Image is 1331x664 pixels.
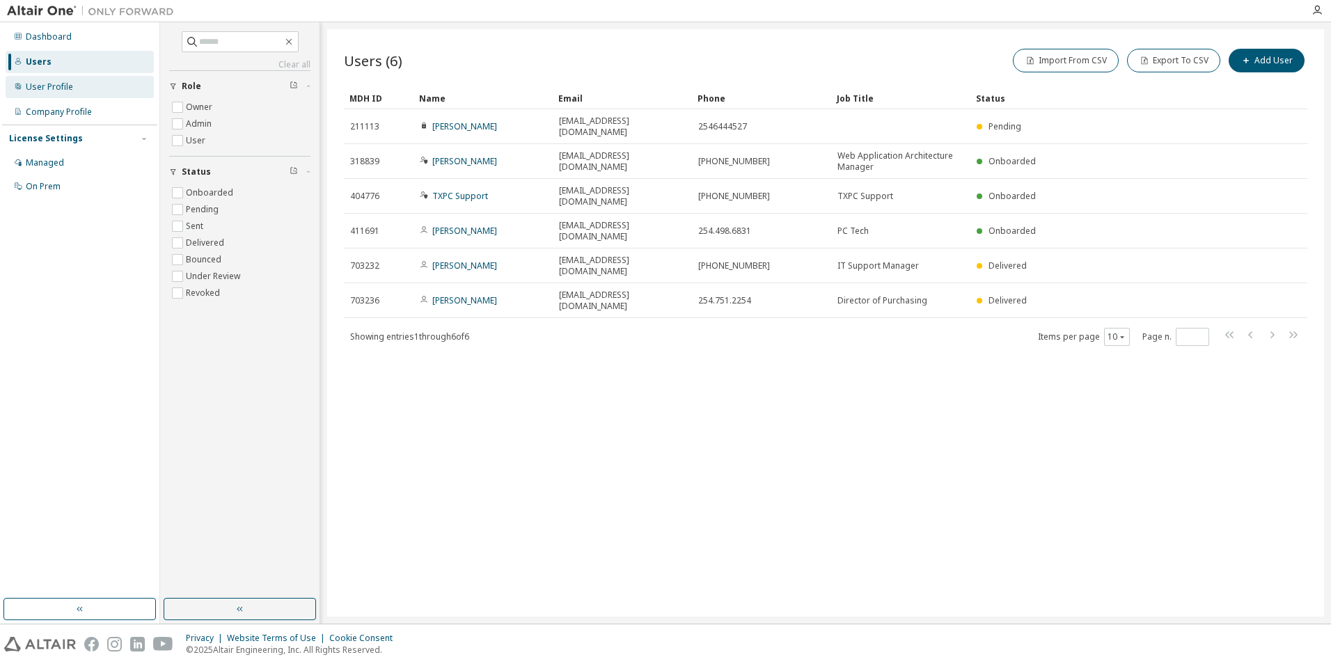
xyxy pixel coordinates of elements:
label: User [186,132,208,149]
div: Email [558,87,686,109]
img: Altair One [7,4,181,18]
span: [PHONE_NUMBER] [698,191,770,202]
label: Owner [186,99,215,116]
a: TXPC Support [432,190,488,202]
img: instagram.svg [107,637,122,651]
span: Delivered [989,294,1027,306]
div: Users [26,56,52,68]
span: 254.751.2254 [698,295,751,306]
span: 254.498.6831 [698,226,751,237]
span: [EMAIL_ADDRESS][DOMAIN_NAME] [559,290,686,312]
span: Showing entries 1 through 6 of 6 [350,331,469,342]
span: Role [182,81,201,92]
a: [PERSON_NAME] [432,155,497,167]
button: Role [169,71,310,102]
label: Revoked [186,285,223,301]
a: [PERSON_NAME] [432,294,497,306]
label: Sent [186,218,206,235]
a: [PERSON_NAME] [432,120,497,132]
label: Under Review [186,268,243,285]
img: linkedin.svg [130,637,145,651]
div: Privacy [186,633,227,644]
span: 404776 [350,191,379,202]
span: TXPC Support [837,191,893,202]
span: [PHONE_NUMBER] [698,260,770,271]
span: 703236 [350,295,379,306]
button: 10 [1108,331,1126,342]
span: Items per page [1038,328,1130,346]
span: [EMAIL_ADDRESS][DOMAIN_NAME] [559,116,686,138]
button: Status [169,157,310,187]
span: 2546444527 [698,121,747,132]
div: MDH ID [349,87,408,109]
span: 411691 [350,226,379,237]
span: Delivered [989,260,1027,271]
span: [PHONE_NUMBER] [698,156,770,167]
span: Pending [989,120,1021,132]
span: [EMAIL_ADDRESS][DOMAIN_NAME] [559,185,686,207]
span: Users (6) [344,51,402,70]
button: Add User [1229,49,1305,72]
span: Web Application Architecture Manager [837,150,964,173]
span: Onboarded [989,155,1036,167]
a: Clear all [169,59,310,70]
span: Clear filter [290,81,298,92]
span: Page n. [1142,328,1209,346]
span: 318839 [350,156,379,167]
span: PC Tech [837,226,869,237]
a: [PERSON_NAME] [432,225,497,237]
label: Admin [186,116,214,132]
span: [EMAIL_ADDRESS][DOMAIN_NAME] [559,220,686,242]
div: Dashboard [26,31,72,42]
img: altair_logo.svg [4,637,76,651]
div: On Prem [26,181,61,192]
span: Onboarded [989,225,1036,237]
span: 703232 [350,260,379,271]
div: Phone [698,87,826,109]
span: [EMAIL_ADDRESS][DOMAIN_NAME] [559,150,686,173]
span: [EMAIL_ADDRESS][DOMAIN_NAME] [559,255,686,277]
span: 211113 [350,121,379,132]
img: youtube.svg [153,637,173,651]
span: IT Support Manager [837,260,919,271]
div: License Settings [9,133,83,144]
div: Managed [26,157,64,168]
span: Director of Purchasing [837,295,927,306]
span: Clear filter [290,166,298,177]
a: [PERSON_NAME] [432,260,497,271]
label: Delivered [186,235,227,251]
img: facebook.svg [84,637,99,651]
div: Cookie Consent [329,633,401,644]
p: © 2025 Altair Engineering, Inc. All Rights Reserved. [186,644,401,656]
button: Export To CSV [1127,49,1220,72]
div: User Profile [26,81,73,93]
div: Company Profile [26,106,92,118]
div: Name [419,87,547,109]
div: Job Title [837,87,965,109]
span: Onboarded [989,190,1036,202]
label: Pending [186,201,221,218]
label: Onboarded [186,184,236,201]
span: Status [182,166,211,177]
label: Bounced [186,251,224,268]
button: Import From CSV [1013,49,1119,72]
div: Website Terms of Use [227,633,329,644]
div: Status [976,87,1235,109]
